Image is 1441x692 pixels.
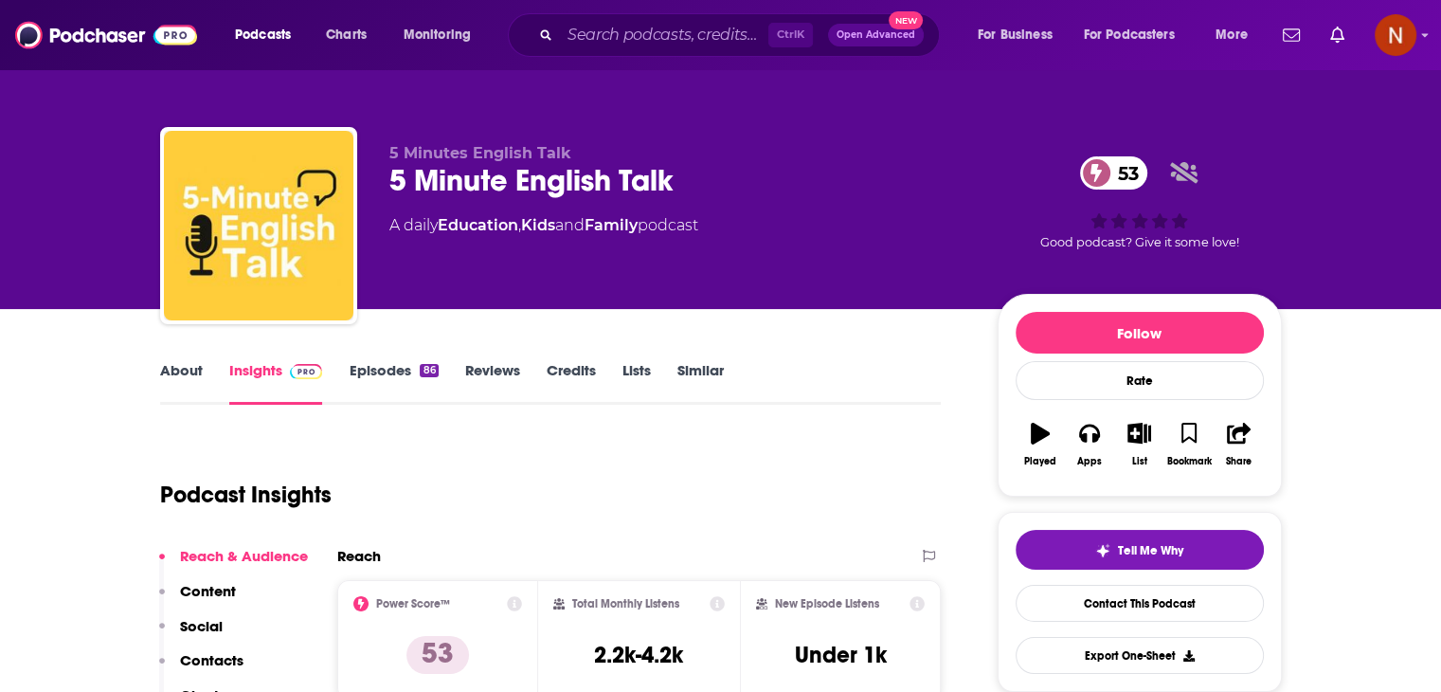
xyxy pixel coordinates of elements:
h3: Under 1k [795,641,887,669]
span: Ctrl K [768,23,813,47]
img: Podchaser Pro [290,364,323,379]
a: Kids [521,216,555,234]
span: More [1216,22,1248,48]
span: For Business [978,22,1053,48]
h2: Total Monthly Listens [572,597,679,610]
span: 5 Minutes English Talk [389,144,571,162]
a: Show notifications dropdown [1323,19,1352,51]
h2: New Episode Listens [775,597,879,610]
div: Played [1024,456,1056,467]
span: Monitoring [404,22,471,48]
img: Podchaser - Follow, Share and Rate Podcasts [15,17,197,53]
p: Social [180,617,223,635]
span: Tell Me Why [1118,543,1183,558]
a: Similar [677,361,724,405]
p: Content [180,582,236,600]
input: Search podcasts, credits, & more... [560,20,768,50]
button: Open AdvancedNew [828,24,924,46]
span: Charts [326,22,367,48]
button: Played [1016,410,1065,479]
a: Show notifications dropdown [1275,19,1307,51]
span: 53 [1099,156,1148,190]
span: and [555,216,585,234]
div: A daily podcast [389,214,698,237]
a: Contact This Podcast [1016,585,1264,622]
div: Rate [1016,361,1264,400]
img: User Profile [1375,14,1416,56]
a: Episodes86 [349,361,438,405]
span: Good podcast? Give it some love! [1040,235,1239,249]
div: Search podcasts, credits, & more... [526,13,958,57]
a: 53 [1080,156,1148,190]
button: open menu [222,20,315,50]
span: Open Advanced [837,30,915,40]
a: Lists [622,361,651,405]
h1: Podcast Insights [160,481,332,509]
span: New [889,11,923,29]
div: Apps [1077,456,1102,467]
button: Content [159,582,236,617]
button: open menu [390,20,495,50]
button: Show profile menu [1375,14,1416,56]
button: Social [159,617,223,652]
button: open menu [964,20,1076,50]
h2: Power Score™ [376,597,450,610]
button: Share [1214,410,1263,479]
button: open menu [1202,20,1271,50]
span: , [518,216,521,234]
a: InsightsPodchaser Pro [229,361,323,405]
div: Bookmark [1166,456,1211,467]
img: tell me why sparkle [1095,543,1110,558]
button: List [1114,410,1163,479]
a: Reviews [465,361,520,405]
a: Family [585,216,638,234]
div: Share [1226,456,1252,467]
p: Reach & Audience [180,547,308,565]
button: Contacts [159,651,243,686]
button: Bookmark [1164,410,1214,479]
button: tell me why sparkleTell Me Why [1016,530,1264,570]
h2: Reach [337,547,381,565]
button: Apps [1065,410,1114,479]
div: 86 [420,364,438,377]
p: Contacts [180,651,243,669]
a: Education [438,216,518,234]
button: Reach & Audience [159,547,308,582]
div: List [1132,456,1147,467]
a: Credits [547,361,596,405]
h3: 2.2k-4.2k [594,641,683,669]
button: open menu [1072,20,1202,50]
span: For Podcasters [1084,22,1175,48]
img: 5 Minute English Talk [164,131,353,320]
p: 53 [406,636,469,674]
span: Podcasts [235,22,291,48]
button: Follow [1016,312,1264,354]
a: Charts [314,20,378,50]
span: Logged in as AdelNBM [1375,14,1416,56]
div: 53Good podcast? Give it some love! [998,144,1282,262]
a: About [160,361,203,405]
button: Export One-Sheet [1016,637,1264,674]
